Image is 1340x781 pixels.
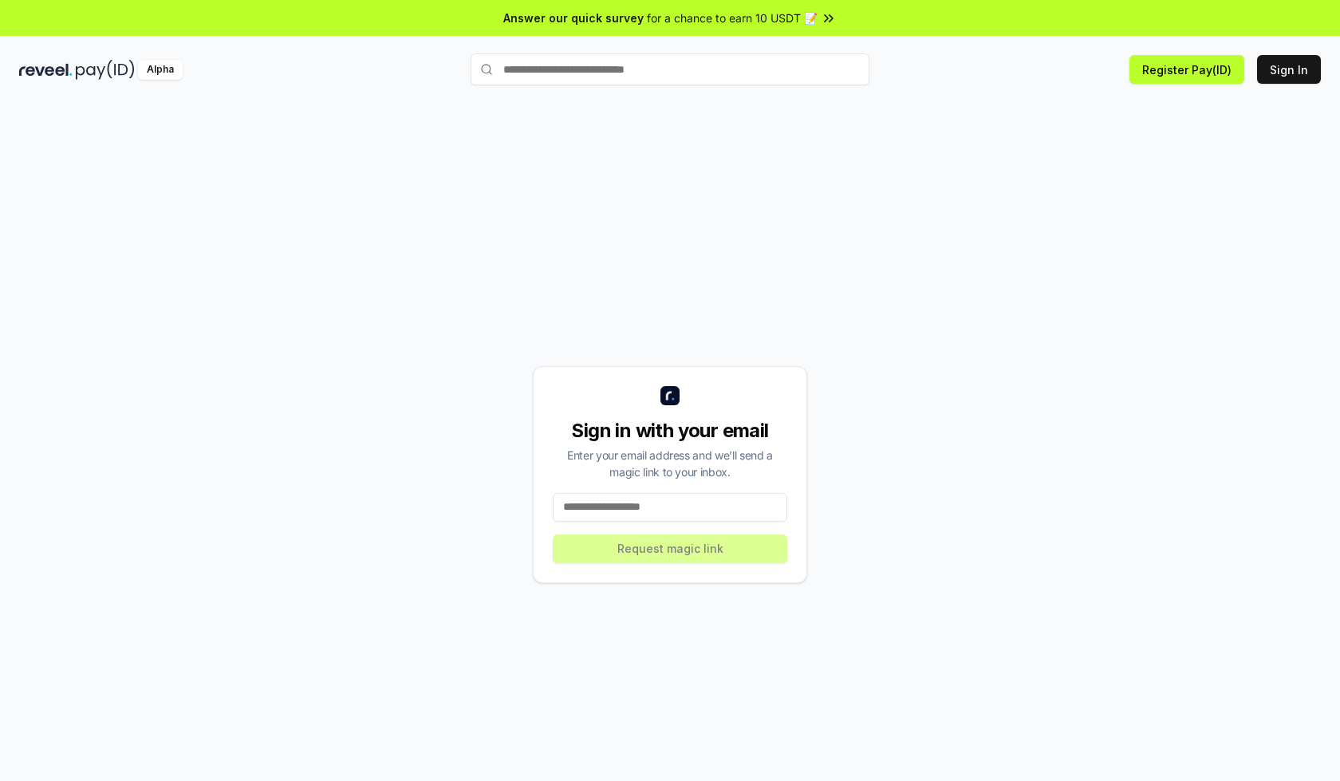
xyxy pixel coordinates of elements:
span: for a chance to earn 10 USDT 📝 [647,10,818,26]
button: Sign In [1257,55,1321,84]
img: pay_id [76,60,135,80]
div: Sign in with your email [553,418,787,444]
img: reveel_dark [19,60,73,80]
span: Answer our quick survey [503,10,644,26]
button: Register Pay(ID) [1129,55,1244,84]
img: logo_small [660,386,680,405]
div: Alpha [138,60,183,80]
div: Enter your email address and we’ll send a magic link to your inbox. [553,447,787,480]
